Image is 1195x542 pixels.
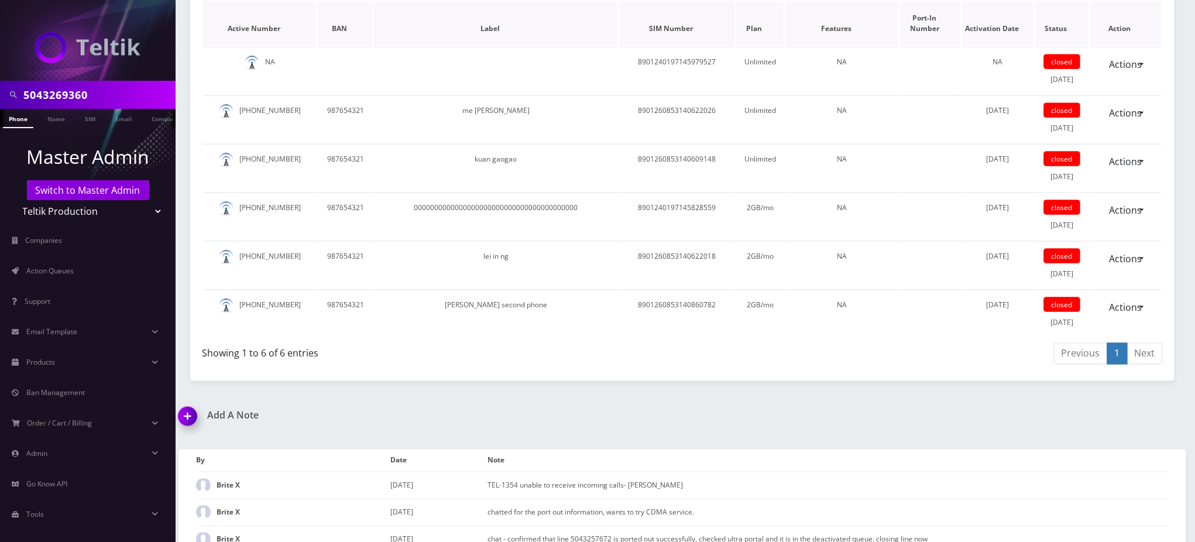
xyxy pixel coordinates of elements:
td: 987654321 [318,144,373,191]
a: Actions [1102,53,1150,76]
td: NA [785,193,899,240]
th: Date [390,450,487,472]
div: Showing 1 to 6 of 6 entries [202,342,674,361]
a: Actions [1102,102,1150,124]
a: Previous [1054,343,1108,365]
td: 8901240197145979527 [619,47,735,94]
td: [PHONE_NUMBER] [203,95,317,143]
td: Unlimited [736,47,784,94]
span: [DATE] [987,251,1009,261]
span: Go Know API [26,479,67,489]
td: NA [785,290,899,337]
td: TEL-1354 unable to receive incoming calls- [PERSON_NAME] [488,472,1169,499]
td: 2GB/mo [736,241,784,289]
a: Next [1127,343,1163,365]
td: Unlimited [736,144,784,191]
a: Name [42,109,71,127]
th: Features: activate to sort column ascending [785,1,899,46]
th: Status: activate to sort column ascending [1035,1,1089,46]
span: Support [25,296,50,306]
img: default.png [219,153,233,167]
td: chatted for the port out information, wants to try CDMA service. [488,499,1169,526]
strong: Brite X [217,507,240,517]
span: Order / Cart / Billing [28,418,92,428]
span: Admin [26,448,47,458]
td: [DATE] [1035,95,1089,143]
span: NA [993,57,1003,67]
span: closed [1044,152,1080,166]
a: Add A Note [178,410,674,421]
span: closed [1044,54,1080,69]
td: NA [785,47,899,94]
th: Plan: activate to sort column ascending [736,1,784,46]
td: [PHONE_NUMBER] [203,241,317,289]
td: lei in ng [374,241,618,289]
td: 8901260853140622018 [619,241,735,289]
a: SIM [79,109,101,127]
th: BAN: activate to sort column ascending [318,1,373,46]
img: default.png [219,250,233,265]
th: Note [488,450,1169,472]
td: me [PERSON_NAME] [374,95,618,143]
th: Active Number: activate to sort column descending [203,1,317,46]
td: 2GB/mo [736,290,784,337]
td: [DATE] [1035,241,1089,289]
a: 1 [1107,343,1128,365]
th: Label: activate to sort column ascending [374,1,618,46]
td: [DATE] [390,472,487,499]
input: Search in Company [23,84,173,106]
img: Teltik Production [35,32,140,63]
td: [DATE] [1035,47,1089,94]
td: [PHONE_NUMBER] [203,144,317,191]
td: 2GB/mo [736,193,784,240]
td: [DATE] [1035,290,1089,337]
strong: Brite X [217,481,240,490]
td: 987654321 [318,290,373,337]
td: Unlimited [736,95,784,143]
img: default.png [219,201,233,216]
a: Actions [1102,248,1150,270]
td: 0000000000000000000000000000000000000000 [374,193,618,240]
td: NA [785,144,899,191]
th: By [196,450,390,472]
td: NA [203,47,317,94]
span: Tools [26,509,44,519]
th: Action : activate to sort column ascending [1090,1,1162,46]
td: kuan gaogao [374,144,618,191]
td: 987654321 [318,95,373,143]
td: 8901260853140622026 [619,95,735,143]
span: Email Template [26,327,77,337]
td: [DATE] [1035,193,1089,240]
span: Ban Management [26,387,85,397]
span: closed [1044,103,1080,118]
span: [DATE] [987,154,1009,164]
td: [PHONE_NUMBER] [203,290,317,337]
th: Activation Date: activate to sort column ascending [962,1,1033,46]
td: 8901240197145828559 [619,193,735,240]
span: closed [1044,200,1080,215]
a: Email [109,109,138,127]
span: [DATE] [987,105,1009,115]
span: Companies [26,235,63,245]
span: closed [1044,249,1080,263]
td: NA [785,95,899,143]
a: Actions [1102,296,1150,318]
td: [PERSON_NAME] second phone [374,290,618,337]
td: [DATE] [390,499,487,526]
a: Company [146,109,185,127]
span: [DATE] [987,300,1009,310]
span: [DATE] [987,203,1009,212]
span: closed [1044,297,1080,312]
th: SIM Number: activate to sort column ascending [619,1,735,46]
span: Action Queues [26,266,74,276]
span: Products [26,357,55,367]
img: default.png [219,299,233,313]
a: Actions [1102,199,1150,221]
td: NA [785,241,899,289]
img: default.png [245,56,259,70]
td: 987654321 [318,241,373,289]
td: 8901260853140860782 [619,290,735,337]
td: 987654321 [318,193,373,240]
td: [PHONE_NUMBER] [203,193,317,240]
